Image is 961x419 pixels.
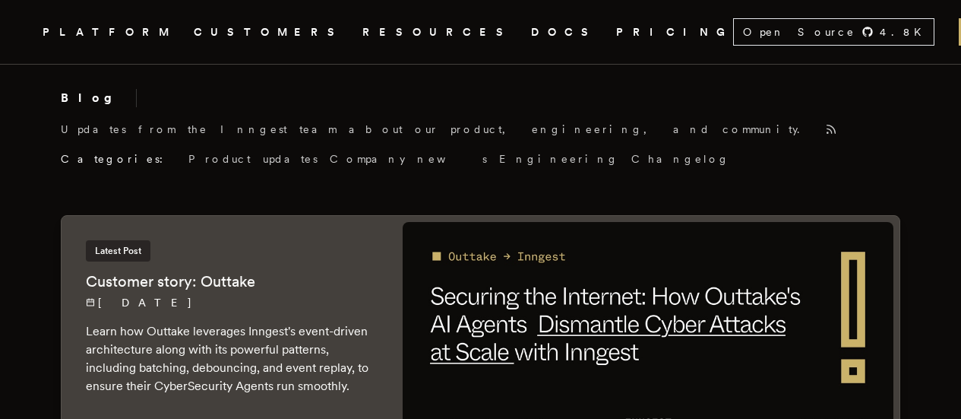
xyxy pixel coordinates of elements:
[499,151,619,167] a: Engineering
[43,23,175,42] button: PLATFORM
[61,151,176,167] span: Categories:
[531,23,598,42] a: DOCS
[61,122,809,137] p: Updates from the Inngest team about our product, engineering, and community.
[86,295,372,310] p: [DATE]
[631,151,730,167] a: Changelog
[188,151,318,167] a: Product updates
[86,322,372,395] p: Learn how Outtake leverages Inngest's event-driven architecture along with its powerful patterns,...
[86,271,372,292] h2: Customer story: Outtake
[743,24,855,40] span: Open Source
[362,23,513,42] button: RESOURCES
[330,151,487,167] a: Company news
[616,23,733,42] a: PRICING
[194,23,344,42] a: CUSTOMERS
[880,24,931,40] span: 4.8 K
[86,240,150,262] span: Latest Post
[61,89,137,107] h2: Blog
